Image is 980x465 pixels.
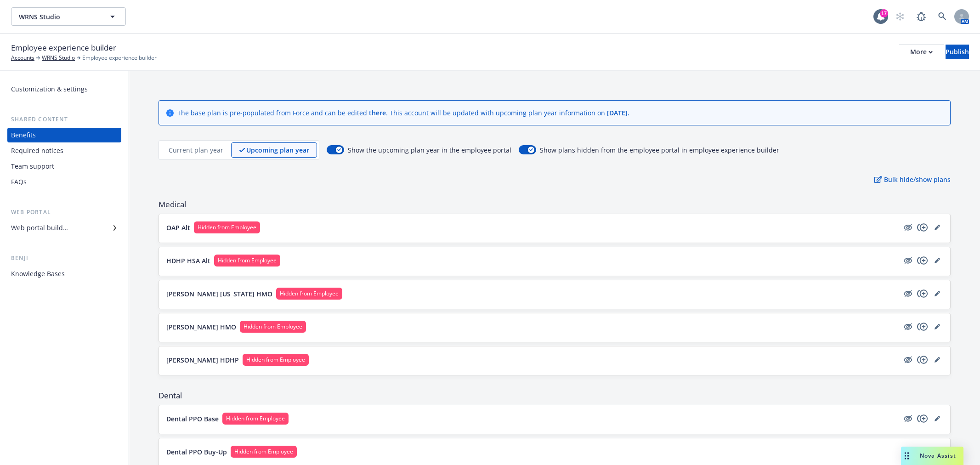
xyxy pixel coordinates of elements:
[166,355,239,365] p: [PERSON_NAME] HDHP
[166,255,899,267] button: HDHP HSA AltHidden from Employee
[901,447,963,465] button: Nova Assist
[166,322,236,332] p: [PERSON_NAME] HMO
[932,413,943,424] a: editPencil
[932,288,943,299] a: editPencil
[166,256,210,266] p: HDHP HSA Alt
[607,108,629,117] span: [DATE] .
[902,354,913,365] a: hidden
[880,9,888,17] div: 17
[177,108,369,117] span: The base plan is pre-populated from Force and can be edited
[11,159,54,174] div: Team support
[166,221,899,233] button: OAP AltHidden from Employee
[246,145,309,155] p: Upcoming plan year
[7,82,121,96] a: Customization & settings
[11,82,88,96] div: Customization & settings
[198,223,256,232] span: Hidden from Employee
[166,447,227,457] p: Dental PPO Buy-Up
[7,267,121,281] a: Knowledge Bases
[933,7,952,26] a: Search
[244,323,302,331] span: Hidden from Employee
[11,175,27,189] div: FAQs
[902,222,913,233] a: hidden
[932,255,943,266] a: editPencil
[246,356,305,364] span: Hidden from Employee
[902,288,913,299] a: hidden
[902,446,913,457] a: hidden
[917,354,928,365] a: copyPlus
[946,45,969,59] button: Publish
[891,7,909,26] a: Start snowing
[11,221,68,235] div: Web portal builder
[11,42,116,54] span: Employee experience builder
[386,108,607,117] span: . This account will be updated with upcoming plan year information on
[540,145,779,155] span: Show plans hidden from the employee portal in employee experience builder
[917,446,928,457] a: copyPlus
[7,143,121,158] a: Required notices
[902,321,913,332] a: hidden
[874,175,951,184] p: Bulk hide/show plans
[280,289,339,298] span: Hidden from Employee
[218,256,277,265] span: Hidden from Employee
[82,54,157,62] span: Employee experience builder
[7,115,121,124] div: Shared content
[11,143,63,158] div: Required notices
[166,414,219,424] p: Dental PPO Base
[917,255,928,266] a: copyPlus
[11,7,126,26] button: WRNS Studio
[7,254,121,263] div: Benji
[910,45,933,59] div: More
[166,321,899,333] button: [PERSON_NAME] HMOHidden from Employee
[166,288,899,300] button: [PERSON_NAME] [US_STATE] HMOHidden from Employee
[932,354,943,365] a: editPencil
[932,321,943,332] a: editPencil
[902,255,913,266] a: hidden
[166,446,899,458] button: Dental PPO Buy-UpHidden from Employee
[166,354,899,366] button: [PERSON_NAME] HDHPHidden from Employee
[166,223,190,232] p: OAP Alt
[7,208,121,217] div: Web portal
[912,7,930,26] a: Report a Bug
[917,222,928,233] a: copyPlus
[7,175,121,189] a: FAQs
[7,159,121,174] a: Team support
[917,288,928,299] a: copyPlus
[932,222,943,233] a: editPencil
[234,448,293,456] span: Hidden from Employee
[11,267,65,281] div: Knowledge Bases
[7,221,121,235] a: Web portal builder
[42,54,75,62] a: WRNS Studio
[917,321,928,332] a: copyPlus
[169,145,223,155] p: Current plan year
[166,289,272,299] p: [PERSON_NAME] [US_STATE] HMO
[899,45,944,59] button: More
[917,413,928,424] a: copyPlus
[166,413,899,425] button: Dental PPO BaseHidden from Employee
[920,452,956,459] span: Nova Assist
[932,446,943,457] a: editPencil
[369,108,386,117] a: there
[159,390,951,401] span: Dental
[901,447,912,465] div: Drag to move
[348,145,511,155] span: Show the upcoming plan year in the employee portal
[11,128,36,142] div: Benefits
[19,12,98,22] span: WRNS Studio
[7,128,121,142] a: Benefits
[226,414,285,423] span: Hidden from Employee
[11,54,34,62] a: Accounts
[902,413,913,424] a: hidden
[159,199,951,210] span: Medical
